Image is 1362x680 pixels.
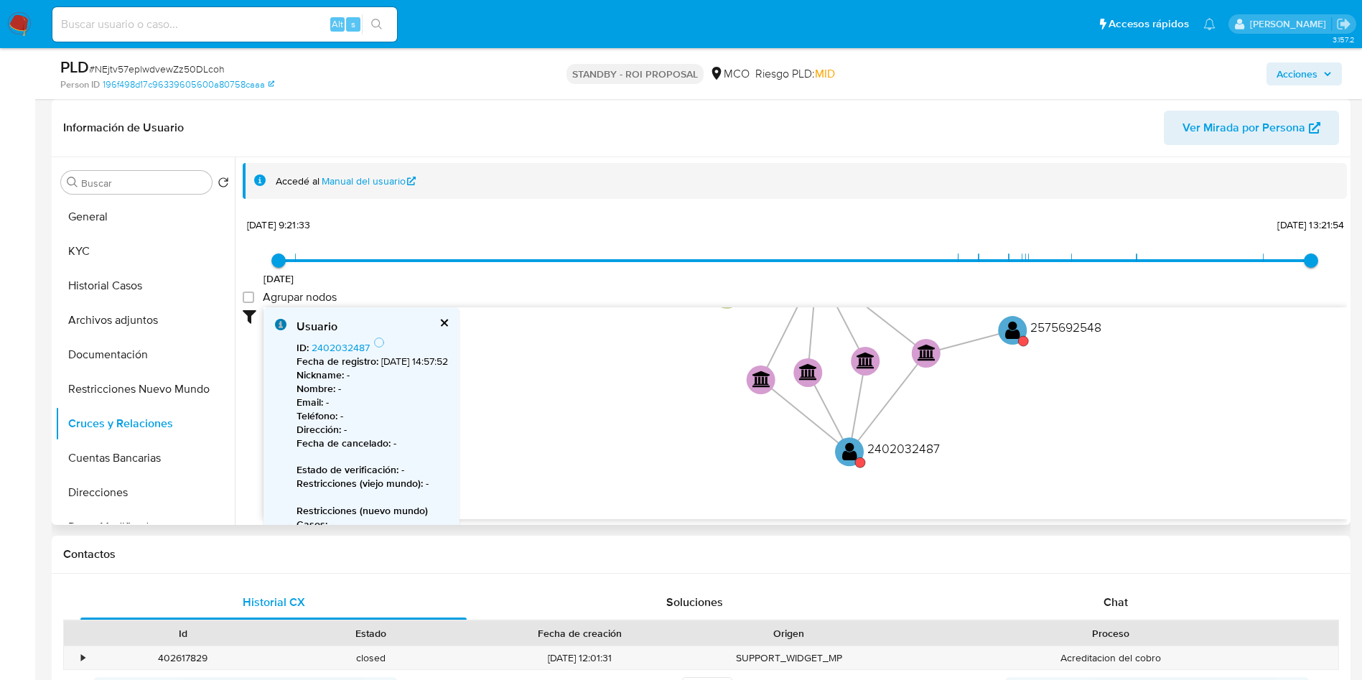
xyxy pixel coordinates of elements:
[55,406,235,441] button: Cruces y Relaciones
[362,14,391,34] button: search-icon
[297,463,448,477] p: -
[475,626,685,641] div: Fecha de creación
[465,646,695,670] div: [DATE] 12:01:31
[297,319,448,335] div: Usuario
[1164,111,1339,145] button: Ver Mirada por Persona
[89,62,225,76] span: # NEjtv57eplwdvewZz50DLcoh
[60,55,89,78] b: PLD
[755,66,835,82] span: Riesgo PLD:
[695,646,883,670] div: SUPPORT_WIDGET_MP
[883,646,1338,670] div: Acreditacion del cobro
[1104,594,1128,610] span: Chat
[752,371,771,388] text: 
[857,352,875,369] text: 
[566,64,704,84] p: STANDBY - ROI PROPOSAL
[243,292,254,303] input: Agrupar nodos
[297,422,341,437] b: Dirección :
[351,17,355,31] span: s
[263,290,337,304] span: Agrupar nodos
[55,337,235,372] button: Documentación
[799,363,818,381] text: 
[55,200,235,234] button: General
[276,174,319,188] span: Accedé al
[297,340,309,355] b: ID :
[1277,62,1317,85] span: Acciones
[1005,320,1020,340] text: 
[243,594,305,610] span: Historial CX
[247,218,310,232] span: [DATE] 9:21:33
[297,503,428,518] b: Restricciones (nuevo mundo)
[55,441,235,475] button: Cuentas Bancarias
[297,395,323,409] b: Email :
[1333,34,1355,45] span: 3.157.2
[103,78,274,91] a: 196f498d17c96339605600a80758caaa
[297,409,337,423] b: Teléfono :
[312,340,370,355] a: 2402032487
[277,646,465,670] div: closed
[55,234,235,269] button: KYC
[1267,62,1342,85] button: Acciones
[99,626,267,641] div: Id
[893,626,1328,641] div: Proceso
[297,476,423,490] b: Restricciones (viejo mundo) :
[297,381,335,396] b: Nombre :
[842,441,857,462] text: 
[297,423,448,437] p: -
[55,510,235,544] button: Datos Modificados
[815,65,835,82] span: MID
[67,177,78,188] button: Buscar
[666,594,723,610] span: Soluciones
[55,303,235,337] button: Archivos adjuntos
[297,354,378,368] b: Fecha de registro :
[263,271,294,286] span: [DATE]
[1183,111,1305,145] span: Ver Mirada por Persona
[332,17,343,31] span: Alt
[322,174,416,188] a: Manual del usuario
[60,78,100,91] b: Person ID
[297,517,327,531] b: Casos :
[297,437,448,450] p: -
[297,436,391,450] b: Fecha de cancelado :
[63,547,1339,562] h1: Contactos
[55,475,235,510] button: Direcciones
[709,66,750,82] div: MCO
[1250,17,1331,31] p: damian.rodriguez@mercadolibre.com
[1030,318,1101,336] text: 2575692548
[287,626,455,641] div: Estado
[81,177,206,190] input: Buscar
[52,15,397,34] input: Buscar usuario o caso...
[297,477,448,490] p: -
[1336,17,1351,32] a: Salir
[1109,17,1189,32] span: Accesos rápidos
[297,368,448,382] p: -
[1277,218,1344,232] span: [DATE] 13:21:54
[55,269,235,303] button: Historial Casos
[297,518,448,531] p: -
[297,382,448,396] p: -
[918,344,936,361] text: 
[1203,18,1216,30] a: Notificaciones
[867,439,940,457] text: 2402032487
[297,368,344,382] b: Nickname :
[55,372,235,406] button: Restricciones Nuevo Mundo
[89,646,277,670] div: 402617829
[297,396,448,409] p: -
[297,462,398,477] b: Estado de verificación :
[81,651,85,665] div: •
[297,409,448,423] p: -
[297,355,448,368] p: [DATE] 14:57:52
[705,626,873,641] div: Origen
[63,121,184,135] h1: Información de Usuario
[439,318,448,327] button: cerrar
[218,177,229,192] button: Volver al orden por defecto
